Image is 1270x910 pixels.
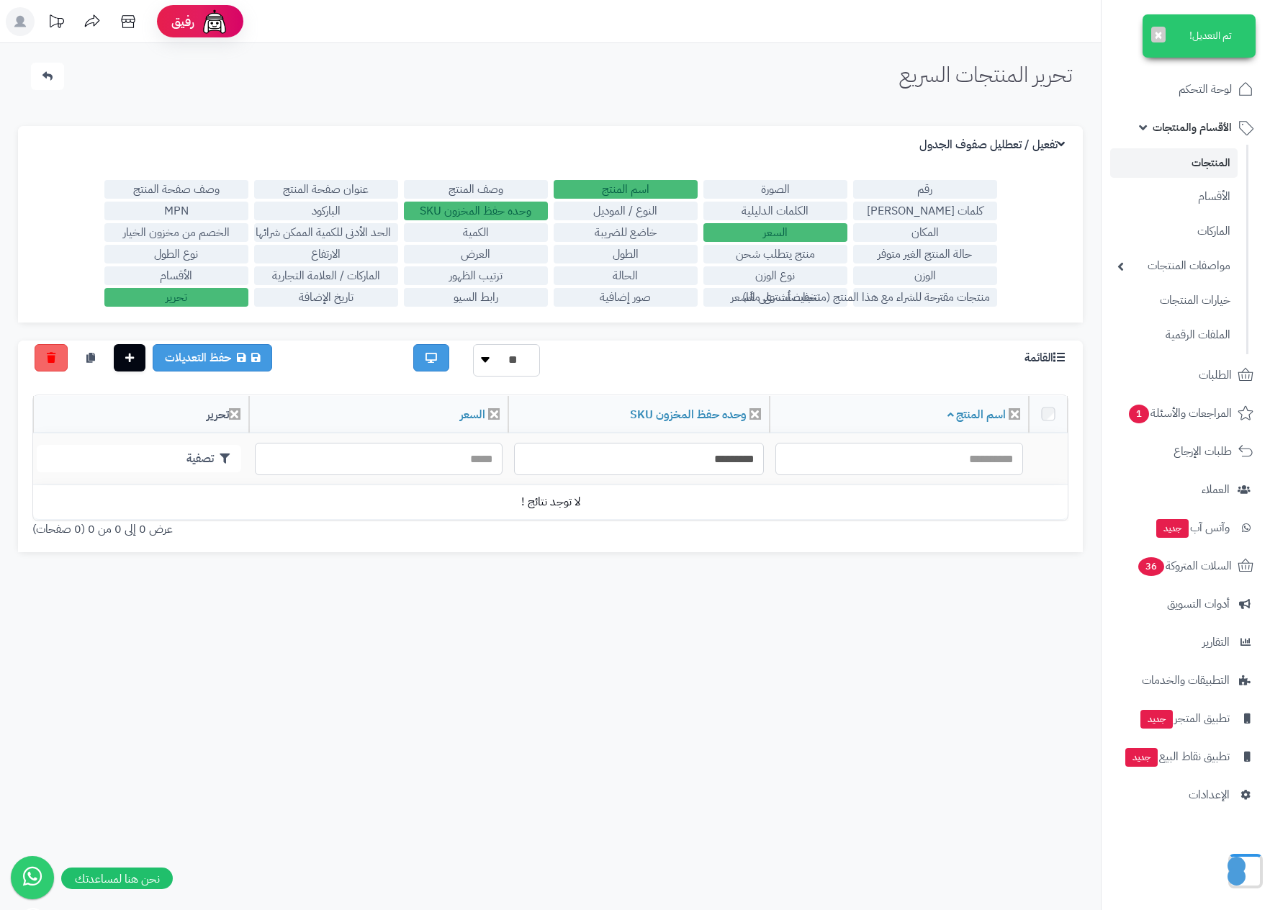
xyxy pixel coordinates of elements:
[254,266,398,285] label: الماركات / العلامة التجارية
[1156,519,1189,538] span: جديد
[104,202,248,220] label: MPN
[1110,701,1261,736] a: تطبيق المتجرجديد
[554,180,698,199] label: اسم المنتج
[1110,663,1261,698] a: التطبيقات والخدمات
[947,406,1006,423] a: اسم المنتج
[1110,510,1261,545] a: وآتس آبجديد
[1110,549,1261,583] a: السلات المتروكة36
[1125,748,1158,767] span: جديد
[104,223,248,242] label: الخصم من مخزون الخيار
[33,485,1068,520] td: لا توجد نتائج !
[554,288,698,307] label: صور إضافية
[200,7,229,36] img: ai-face.png
[1129,405,1149,423] span: 1
[404,180,548,199] label: وصف المنتج
[554,245,698,263] label: الطول
[1110,587,1261,621] a: أدوات التسويق
[1110,396,1261,431] a: المراجعات والأسئلة1
[630,406,747,423] a: وحده حفظ المخزون SKU
[899,63,1072,86] h1: تحرير المنتجات السريع
[33,396,249,433] th: تحرير
[1127,403,1232,423] span: المراجعات والأسئلة
[37,445,241,472] button: تصفية
[853,202,997,220] label: كلمات [PERSON_NAME]
[38,7,74,40] a: تحديثات المنصة
[254,245,398,263] label: الارتفاع
[254,202,398,220] label: الباركود
[1179,79,1232,99] span: لوحة التحكم
[703,245,847,263] label: منتج يتطلب شحن
[1110,216,1238,247] a: الماركات
[703,180,847,199] label: الصورة
[1138,557,1164,576] span: 36
[1110,778,1261,812] a: الإعدادات
[104,180,248,199] label: وصف صفحة المنتج
[1202,479,1230,500] span: العملاء
[104,245,248,263] label: نوع الطول
[1110,320,1238,351] a: الملفات الرقمية
[1024,351,1068,365] h3: القائمة
[1110,181,1238,212] a: الأقسام
[171,13,194,30] span: رفيق
[853,288,997,307] label: منتجات مقترحة للشراء مع هذا المنتج (منتجات تُشترى معًا)
[153,344,272,371] a: حفظ التعديلات
[1189,785,1230,805] span: الإعدادات
[853,223,997,242] label: المكان
[404,288,548,307] label: رابط السيو
[853,266,997,285] label: الوزن
[1167,594,1230,614] span: أدوات التسويق
[1153,117,1232,138] span: الأقسام والمنتجات
[919,138,1068,152] h3: تفعيل / تعطليل صفوف الجدول
[404,245,548,263] label: العرض
[254,288,398,307] label: تاريخ الإضافة
[1110,625,1261,659] a: التقارير
[1110,358,1261,392] a: الطلبات
[404,266,548,285] label: ترتيب الظهور
[1124,747,1230,767] span: تطبيق نقاط البيع
[1174,441,1232,461] span: طلبات الإرجاع
[104,266,248,285] label: الأقسام
[1139,708,1230,729] span: تطبيق المتجر
[1202,632,1230,652] span: التقارير
[1110,285,1238,316] a: خيارات المنتجات
[554,223,698,242] label: خاضع للضريبة
[1142,670,1230,690] span: التطبيقات والخدمات
[703,202,847,220] label: الكلمات الدليلية
[1137,556,1232,576] span: السلات المتروكة
[460,406,485,423] a: السعر
[703,223,847,242] label: السعر
[1110,434,1261,469] a: طلبات الإرجاع
[254,180,398,199] label: عنوان صفحة المنتج
[1143,14,1256,58] div: تم التعديل!
[1110,72,1261,107] a: لوحة التحكم
[104,288,248,307] label: تحرير
[1110,148,1238,178] a: المنتجات
[404,223,548,242] label: الكمية
[1110,472,1261,507] a: العملاء
[22,521,551,538] div: عرض 0 إلى 0 من 0 (0 صفحات)
[254,223,398,242] label: الحد الأدنى للكمية الممكن شرائها
[554,202,698,220] label: النوع / الموديل
[1155,518,1230,538] span: وآتس آب
[1110,251,1238,281] a: مواصفات المنتجات
[1199,365,1232,385] span: الطلبات
[1140,710,1173,729] span: جديد
[404,202,548,220] label: وحده حفظ المخزون SKU
[703,266,847,285] label: نوع الوزن
[703,288,847,307] label: تخفيضات على السعر
[554,266,698,285] label: الحالة
[853,245,997,263] label: حالة المنتج الغير متوفر
[1110,739,1261,774] a: تطبيق نقاط البيعجديد
[853,180,997,199] label: رقم
[1151,27,1166,42] button: ×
